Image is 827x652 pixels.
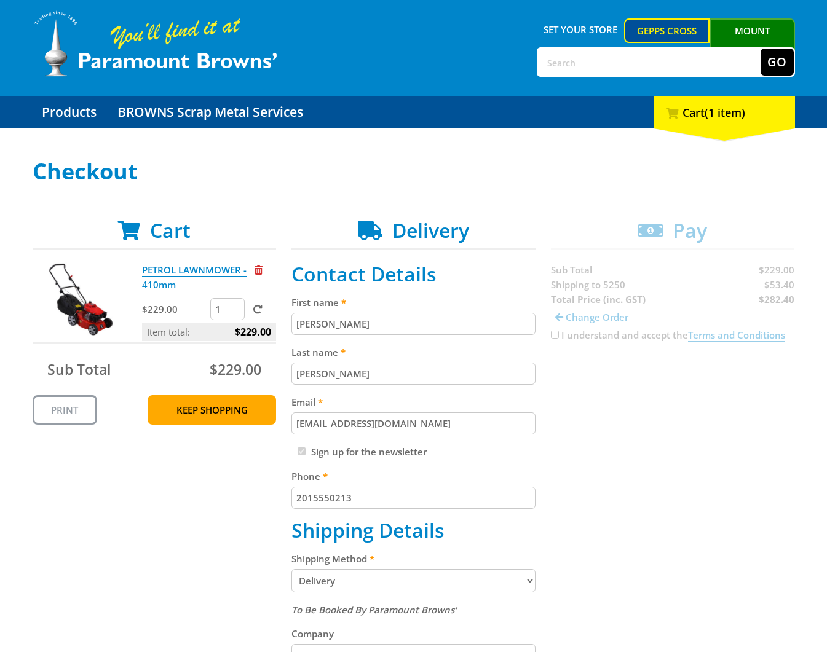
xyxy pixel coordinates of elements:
label: Shipping Method [291,551,536,566]
input: Please enter your last name. [291,363,536,385]
span: Cart [150,217,191,243]
a: Mount [PERSON_NAME] [710,18,795,65]
img: Paramount Browns' [33,10,279,78]
p: $229.00 [142,302,208,316]
p: Item total: [142,323,276,341]
span: $229.00 [210,359,261,379]
img: PETROL LAWNMOWER - 410mm [44,262,118,336]
label: Last name [291,345,536,359]
h1: Checkout [33,159,795,184]
input: Search [538,49,761,76]
a: PETROL LAWNMOWER - 410mm [142,264,247,291]
a: Print [33,395,97,425]
h2: Shipping Details [291,519,536,542]
span: Sub Total [47,359,111,379]
a: Keep Shopping [148,395,276,425]
em: To Be Booked By Paramount Browns' [291,603,457,616]
a: Go to the BROWNS Scrap Metal Services page [108,96,312,128]
span: Delivery [392,217,469,243]
input: Please enter your email address. [291,412,536,434]
input: Please enter your telephone number. [291,487,536,509]
label: Sign up for the newsletter [311,446,427,458]
select: Please select a shipping method. [291,569,536,592]
label: Company [291,626,536,641]
label: First name [291,295,536,310]
label: Phone [291,469,536,484]
label: Email [291,395,536,409]
h2: Contact Details [291,262,536,286]
span: $229.00 [235,323,271,341]
a: Remove from cart [255,264,263,276]
a: Gepps Cross [624,18,710,43]
div: Cart [654,96,795,128]
a: Go to the Products page [33,96,106,128]
input: Please enter your first name. [291,313,536,335]
button: Go [761,49,794,76]
span: (1 item) [705,105,745,120]
span: Set your store [537,18,625,41]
